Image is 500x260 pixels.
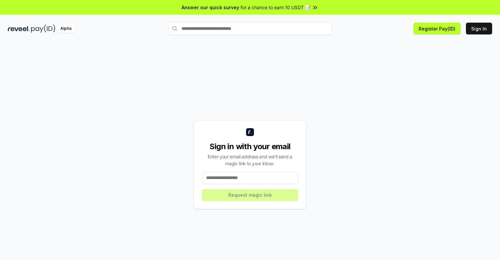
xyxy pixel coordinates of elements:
span: for a chance to earn 10 USDT 📝 [240,4,311,11]
img: logo_small [246,128,254,136]
div: Enter your email address and we’ll send a magic link to your inbox. [202,153,298,167]
button: Sign In [466,23,492,34]
span: Answer our quick survey [182,4,239,11]
div: Sign in with your email [202,141,298,152]
img: pay_id [31,25,55,33]
button: Register Pay(ID) [413,23,461,34]
div: Alpha [57,25,75,33]
img: reveel_dark [8,25,30,33]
